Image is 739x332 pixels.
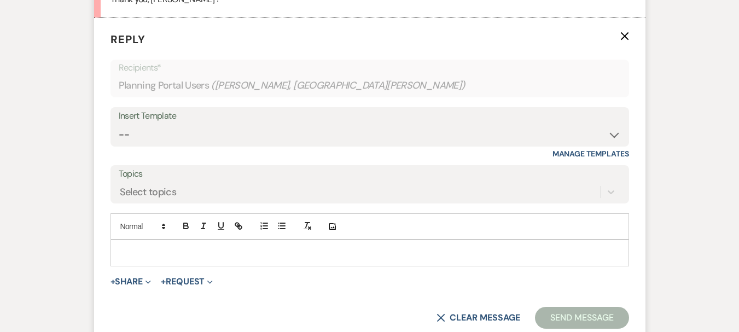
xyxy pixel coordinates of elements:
div: Insert Template [119,108,621,124]
span: ( [PERSON_NAME], [GEOGRAPHIC_DATA][PERSON_NAME] ) [211,78,465,93]
p: Recipients* [119,61,621,75]
a: Manage Templates [552,149,629,159]
label: Topics [119,166,621,182]
div: Planning Portal Users [119,75,621,96]
button: Send Message [535,307,629,329]
button: Request [161,277,213,286]
span: Reply [110,32,146,46]
button: Share [110,277,152,286]
span: + [110,277,115,286]
span: + [161,277,166,286]
div: Select topics [120,185,177,200]
button: Clear message [437,313,520,322]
